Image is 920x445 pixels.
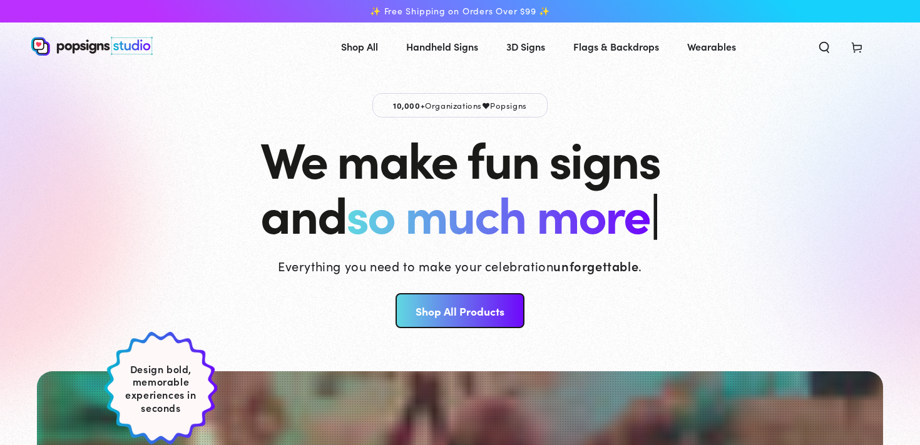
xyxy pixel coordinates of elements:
[370,6,550,17] span: ✨ Free Shipping on Orders Over $99 ✨
[346,177,650,247] span: so much more
[650,177,659,247] span: |
[497,30,555,63] a: 3D Signs
[31,37,153,56] img: Popsigns Studio
[678,30,745,63] a: Wearables
[553,257,638,274] strong: unforgettable
[260,130,660,240] h1: We make fun signs and
[687,37,736,56] span: Wearables
[406,37,478,56] span: Handheld Signs
[393,99,425,111] span: 10,000+
[808,32,841,60] summary: Search our site
[396,293,524,328] a: Shop All Products
[278,257,642,274] p: Everything you need to make your celebration .
[332,30,387,63] a: Shop All
[506,37,545,56] span: 3D Signs
[564,30,668,63] a: Flags & Backdrops
[341,37,378,56] span: Shop All
[573,37,659,56] span: Flags & Backdrops
[372,93,548,117] p: Organizations Popsigns
[397,30,488,63] a: Handheld Signs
